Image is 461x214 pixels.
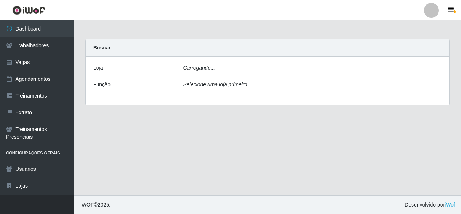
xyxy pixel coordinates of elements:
[93,64,103,72] label: Loja
[183,65,215,71] i: Carregando...
[80,201,111,209] span: © 2025 .
[80,202,94,208] span: IWOF
[183,82,252,87] i: Selecione uma loja primeiro...
[93,45,111,51] strong: Buscar
[12,6,45,15] img: CoreUI Logo
[405,201,455,209] span: Desenvolvido por
[445,202,455,208] a: iWof
[93,81,111,89] label: Função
